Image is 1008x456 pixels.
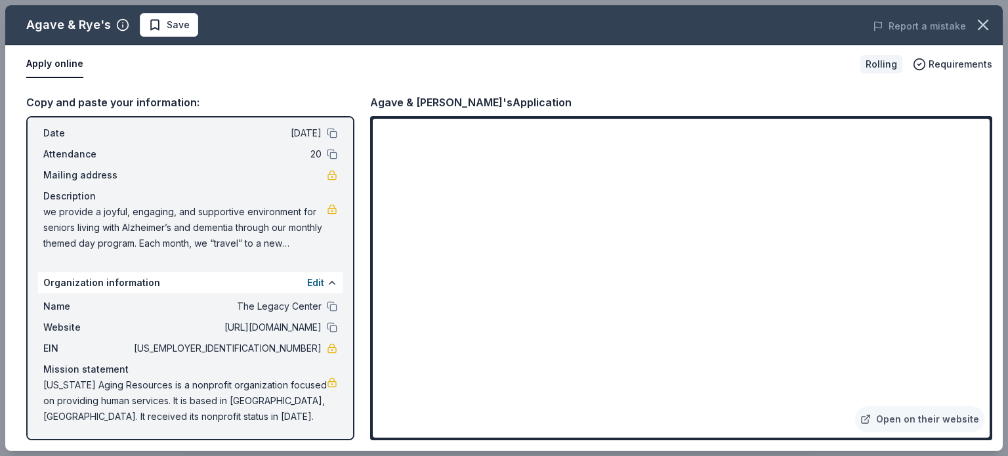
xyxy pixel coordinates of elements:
div: Rolling [860,55,902,73]
span: Date [43,125,131,141]
span: EIN [43,341,131,356]
span: The Legacy Center [131,299,322,314]
span: Requirements [929,56,992,72]
span: Mailing address [43,167,131,183]
span: we provide a joyful, engaging, and supportive environment for seniors living with Alzheimer’s and... [43,204,327,251]
span: [US_STATE] Aging Resources is a nonprofit organization focused on providing human services. It is... [43,377,327,425]
span: Name [43,299,131,314]
button: Edit [307,275,324,291]
div: Organization information [38,272,343,293]
button: Apply online [26,51,83,78]
span: 20 [131,146,322,162]
span: [DATE] [131,125,322,141]
div: Copy and paste your information: [26,94,354,111]
div: Description [43,188,337,204]
div: Agave & Rye's [26,14,111,35]
span: [US_EMPLOYER_IDENTIFICATION_NUMBER] [131,341,322,356]
span: Website [43,320,131,335]
div: Agave & [PERSON_NAME]'s Application [370,94,572,111]
div: Mission statement [43,362,337,377]
button: Report a mistake [873,18,966,34]
span: Save [167,17,190,33]
button: Save [140,13,198,37]
span: [URL][DOMAIN_NAME] [131,320,322,335]
span: Attendance [43,146,131,162]
a: Open on their website [855,406,984,432]
button: Requirements [913,56,992,72]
